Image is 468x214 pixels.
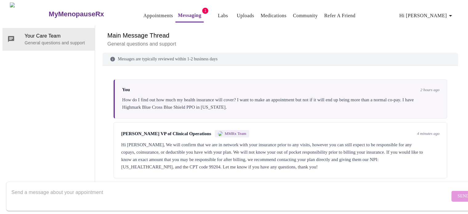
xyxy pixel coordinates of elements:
[121,141,439,171] div: Hi [PERSON_NAME], We will confirm that we are in network with your insurance prior to any visits,...
[234,10,257,22] button: Uploads
[48,3,129,25] a: MyMenopauseRx
[322,10,358,22] button: Refer a Friend
[417,131,439,136] span: 4 minutes ago
[141,10,175,22] button: Appointments
[25,40,90,46] p: General questions and support
[261,11,286,20] a: Medications
[122,96,439,111] div: How do I find out how much my health insurance will cover? I want to make an appointment but not ...
[258,10,289,22] button: Medications
[218,11,228,20] a: Labs
[213,10,233,22] button: Labs
[225,131,246,136] span: MMRx Team
[107,40,453,48] p: General questions and support
[218,131,223,136] img: MMRX
[122,87,130,92] span: You
[102,53,458,66] div: Messages are typically reviewed within 1-2 business days
[420,87,439,92] span: 2 hours ago
[178,11,201,20] a: Messaging
[293,11,318,20] a: Community
[107,30,453,40] h6: Main Message Thread
[290,10,320,22] button: Community
[121,131,211,136] span: [PERSON_NAME] VP of Clinical Operations
[397,10,457,22] button: Hi [PERSON_NAME]
[399,11,454,20] span: Hi [PERSON_NAME]
[143,11,173,20] a: Appointments
[237,11,254,20] a: Uploads
[49,10,104,18] h3: MyMenopauseRx
[2,28,95,50] div: Your Care TeamGeneral questions and support
[10,2,48,26] img: MyMenopauseRx Logo
[25,32,90,40] span: Your Care Team
[175,9,204,22] button: Messaging
[202,8,208,14] span: 1
[324,11,356,20] a: Refer a Friend
[11,186,450,206] textarea: Send a message about your appointment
